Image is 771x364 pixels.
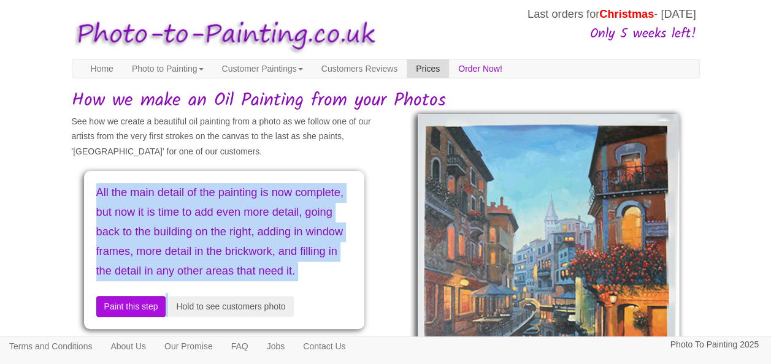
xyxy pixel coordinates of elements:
a: FAQ [222,337,258,355]
a: Photo to Painting [123,59,213,78]
a: Customer Paintings [213,59,312,78]
a: Contact Us [294,337,355,355]
p: All the main detail of the painting is now complete, but now it is time to add even more detail, ... [96,183,352,281]
p: Photo To Painting 2025 [670,337,759,352]
h1: How we make an Oil Painting from your Photos [72,91,700,111]
a: Prices [407,59,449,78]
p: See how we create a beautiful oil painting from a photo as we follow one of our artists from the ... [72,114,377,159]
a: Jobs [258,337,294,355]
a: About Us [101,337,155,355]
span: Last orders for - [DATE] [527,8,696,20]
a: Customers Reviews [312,59,407,78]
a: Home [82,59,123,78]
a: Order Now! [449,59,512,78]
button: Hold to see customers photo [168,296,293,317]
span: Christmas [599,8,654,20]
img: Photo to Painting [66,12,380,59]
a: Our Promise [155,337,222,355]
button: Paint this step [96,296,166,317]
h3: Only 5 weeks left! [382,27,696,42]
